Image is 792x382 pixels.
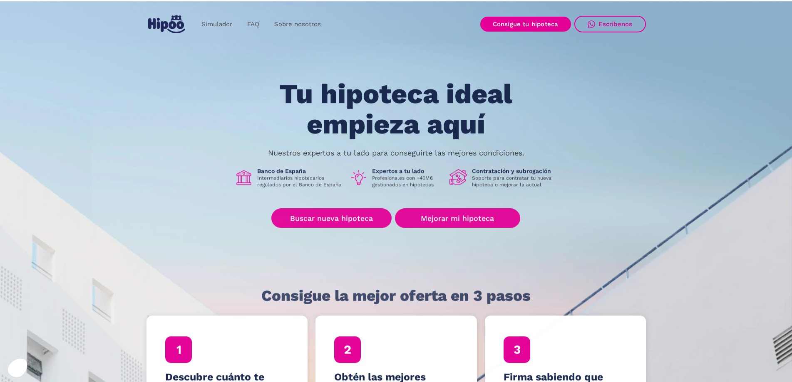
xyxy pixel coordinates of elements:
[240,16,267,32] a: FAQ
[372,175,443,188] p: Profesionales con +40M€ gestionados en hipotecas
[194,16,240,32] a: Simulador
[268,150,524,156] p: Nuestros expertos a tu lado para conseguirte las mejores condiciones.
[574,16,646,32] a: Escríbenos
[267,16,328,32] a: Sobre nosotros
[146,12,187,37] a: home
[480,17,571,32] a: Consigue tu hipoteca
[238,79,554,139] h1: Tu hipoteca ideal empieza aquí
[257,175,343,188] p: Intermediarios hipotecarios regulados por el Banco de España
[372,168,443,175] h1: Expertos a tu lado
[598,20,633,28] div: Escríbenos
[472,168,558,175] h1: Contratación y subrogación
[472,175,558,188] p: Soporte para contratar tu nueva hipoteca o mejorar la actual
[271,209,392,228] a: Buscar nueva hipoteca
[395,209,520,228] a: Mejorar mi hipoteca
[257,168,343,175] h1: Banco de España
[261,288,531,304] h1: Consigue la mejor oferta en 3 pasos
